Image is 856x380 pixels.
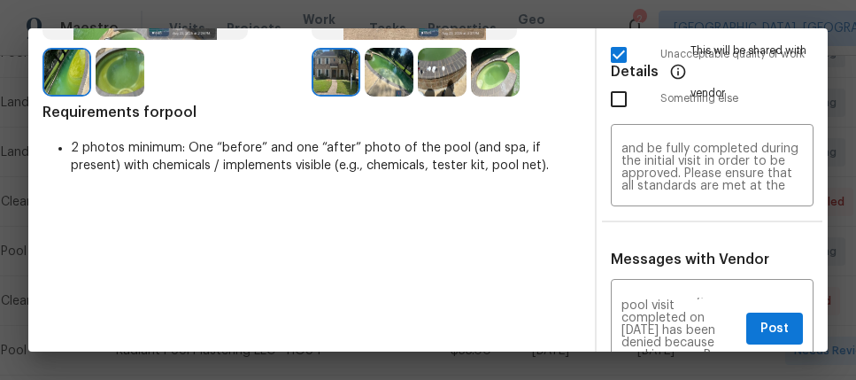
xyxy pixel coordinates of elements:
button: Post [746,313,803,345]
span: Post [760,318,789,340]
span: This will be shared with vendor [690,28,814,113]
span: Requirements for pool [42,104,581,121]
li: 2 photos minimum: One “before” and one “after” photo of the pool (and spa, if present) with chemi... [71,139,581,174]
span: Messages with Vendor [611,252,769,267]
textarea: Maintenance Audit Team: Hello! Unfortunately, this pool visit completed on [DATE] has been denied... [621,298,739,360]
textarea: Maintenance Audit Team: Hello! Unfortunately, this pool visit completed on [DATE] has been denied... [621,143,803,192]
